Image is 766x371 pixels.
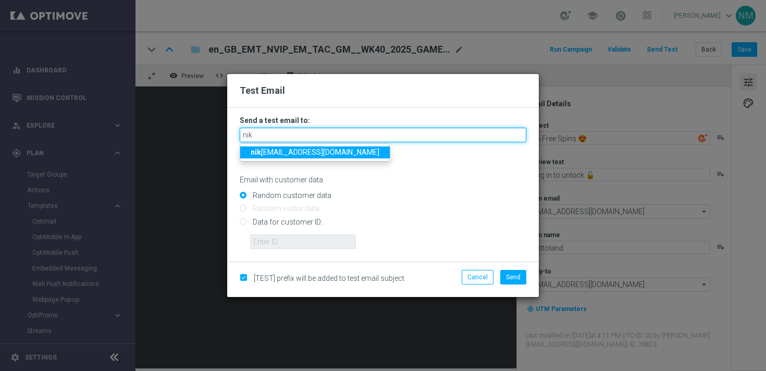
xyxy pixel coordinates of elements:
span: [EMAIL_ADDRESS][DOMAIN_NAME] [251,148,379,156]
h2: Test Email [240,84,526,97]
h3: Send a test email to: [240,116,526,125]
span: Send [506,274,521,281]
p: Email with customer data [240,175,526,184]
a: nik[EMAIL_ADDRESS][DOMAIN_NAME] [240,146,390,158]
strong: nik [251,148,261,156]
span: [TEST] prefix will be added to test email subject [254,274,404,282]
button: Send [500,270,526,285]
label: Random customer data [250,191,331,200]
input: Enter ID [250,234,356,249]
button: Cancel [462,270,493,285]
